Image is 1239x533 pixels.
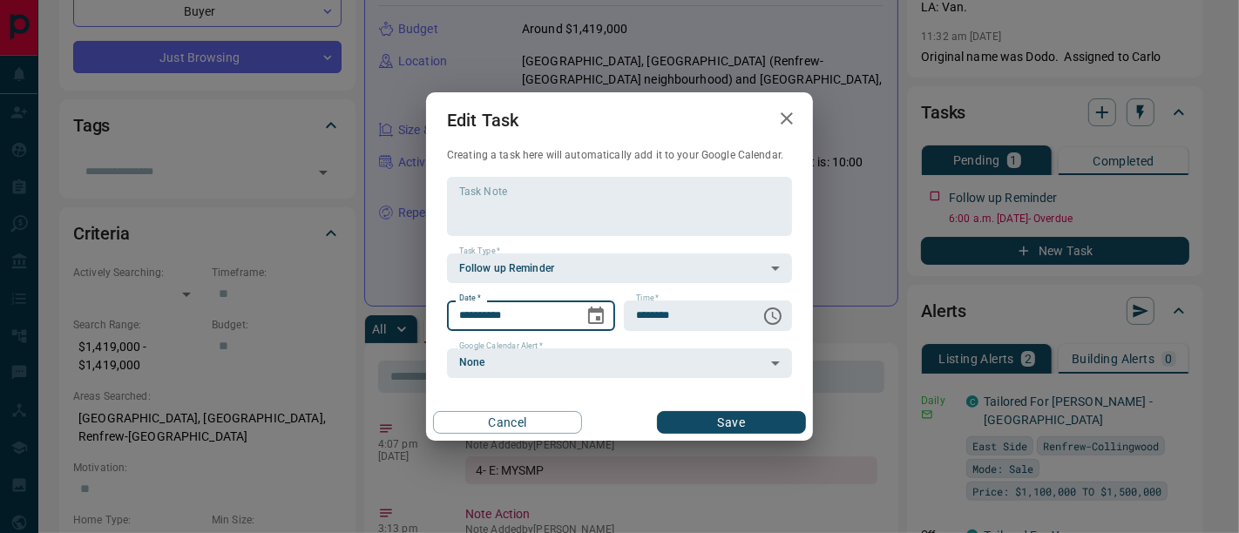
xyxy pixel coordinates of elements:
[447,253,792,283] div: Follow up Reminder
[755,299,790,334] button: Choose time, selected time is 6:00 AM
[459,246,500,257] label: Task Type
[636,293,659,304] label: Time
[426,92,539,148] h2: Edit Task
[657,411,806,434] button: Save
[579,299,613,334] button: Choose date, selected date is Aug 13, 2025
[459,341,543,352] label: Google Calendar Alert
[433,411,582,434] button: Cancel
[447,148,792,163] p: Creating a task here will automatically add it to your Google Calendar.
[459,293,481,304] label: Date
[447,348,792,378] div: None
